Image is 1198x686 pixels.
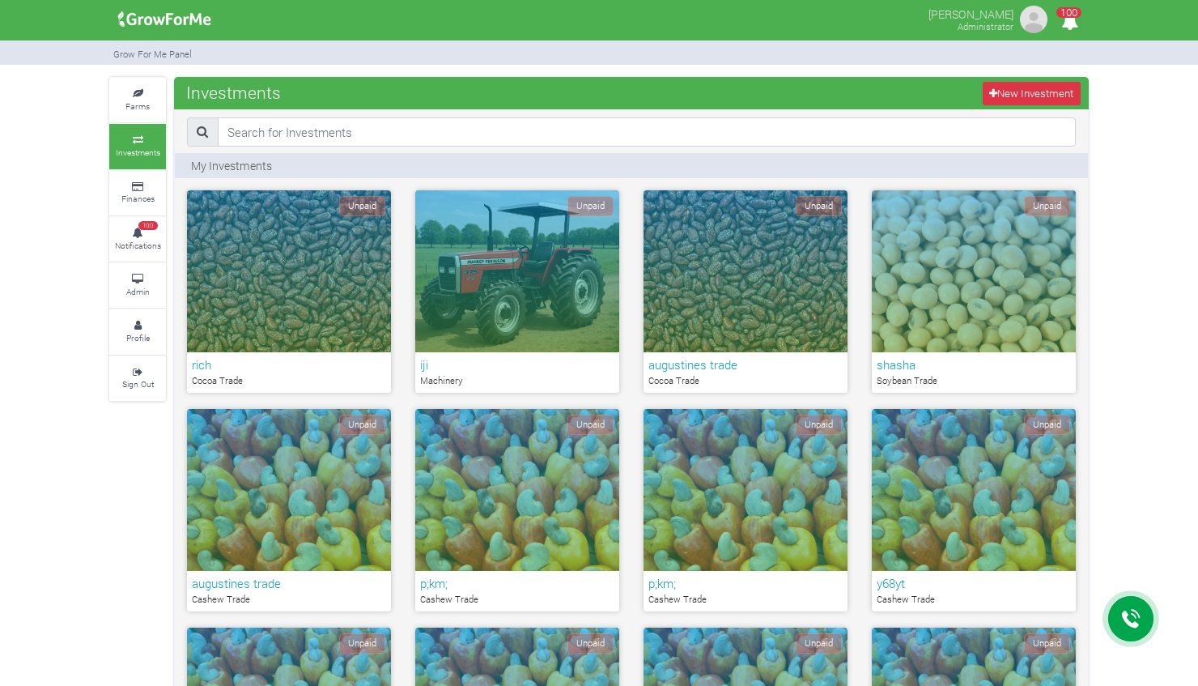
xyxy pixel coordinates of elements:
span: Unpaid [339,633,385,654]
h6: augustines trade [648,357,843,372]
a: Investments [109,124,166,168]
span: Unpaid [567,633,614,654]
a: Unpaid augustines trade Cocoa Trade [644,190,848,393]
span: Investments [182,76,285,109]
p: Cocoa Trade [192,374,386,388]
a: Unpaid y68yt Cashew Trade [872,409,1076,611]
h6: p;km; [420,576,614,590]
p: Cashew Trade [877,593,1071,607]
a: Unpaid augustines trade Cashew Trade [187,409,391,611]
a: Unpaid p;km; Cashew Trade [415,409,619,611]
a: Unpaid shasha Soybean Trade [872,190,1076,393]
small: Sign Out [122,378,154,390]
span: Unpaid [567,196,614,216]
p: Cocoa Trade [648,374,843,388]
h6: p;km; [648,576,843,590]
small: Investments [116,147,160,158]
span: Unpaid [567,415,614,435]
span: 100 [138,221,158,231]
small: Admin [126,286,150,297]
a: Finances [109,171,166,215]
span: Unpaid [1024,415,1070,435]
small: Farms [125,100,150,112]
span: Unpaid [796,415,842,435]
h6: augustines trade [192,576,386,590]
span: 100 [1056,7,1081,18]
p: Cashew Trade [648,593,843,607]
h6: rich [192,357,386,372]
p: [PERSON_NAME] [928,3,1013,23]
p: Soybean Trade [877,374,1071,388]
span: Unpaid [1024,633,1070,654]
span: Unpaid [339,415,385,435]
a: Farms [109,78,166,122]
i: Notifications [1054,3,1085,40]
input: Search for Investments [218,117,1076,147]
h6: y68yt [877,576,1071,590]
img: growforme image [1017,3,1050,36]
span: Unpaid [339,196,385,216]
p: Cashew Trade [420,593,614,607]
a: Unpaid p;km; Cashew Trade [644,409,848,611]
p: Cashew Trade [192,593,386,607]
img: growforme image [113,3,217,36]
span: Unpaid [1024,196,1070,216]
h6: iji [420,357,614,372]
a: Sign Out [109,356,166,401]
small: Finances [121,193,155,204]
small: Grow For Me Panel [113,48,192,60]
small: Administrator [958,20,1013,32]
h6: shasha [877,357,1071,372]
a: Admin [109,263,166,308]
small: Profile [126,332,150,343]
a: New Investment [983,82,1081,105]
a: Unpaid rich Cocoa Trade [187,190,391,393]
p: My Investments [191,157,272,174]
small: Notifications [115,240,161,251]
p: Machinery [420,374,614,388]
a: 100 Notifications [109,217,166,262]
a: Unpaid iji Machinery [415,190,619,393]
span: Unpaid [796,633,842,654]
a: Profile [109,309,166,354]
a: 100 [1054,15,1085,31]
span: Unpaid [796,196,842,216]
